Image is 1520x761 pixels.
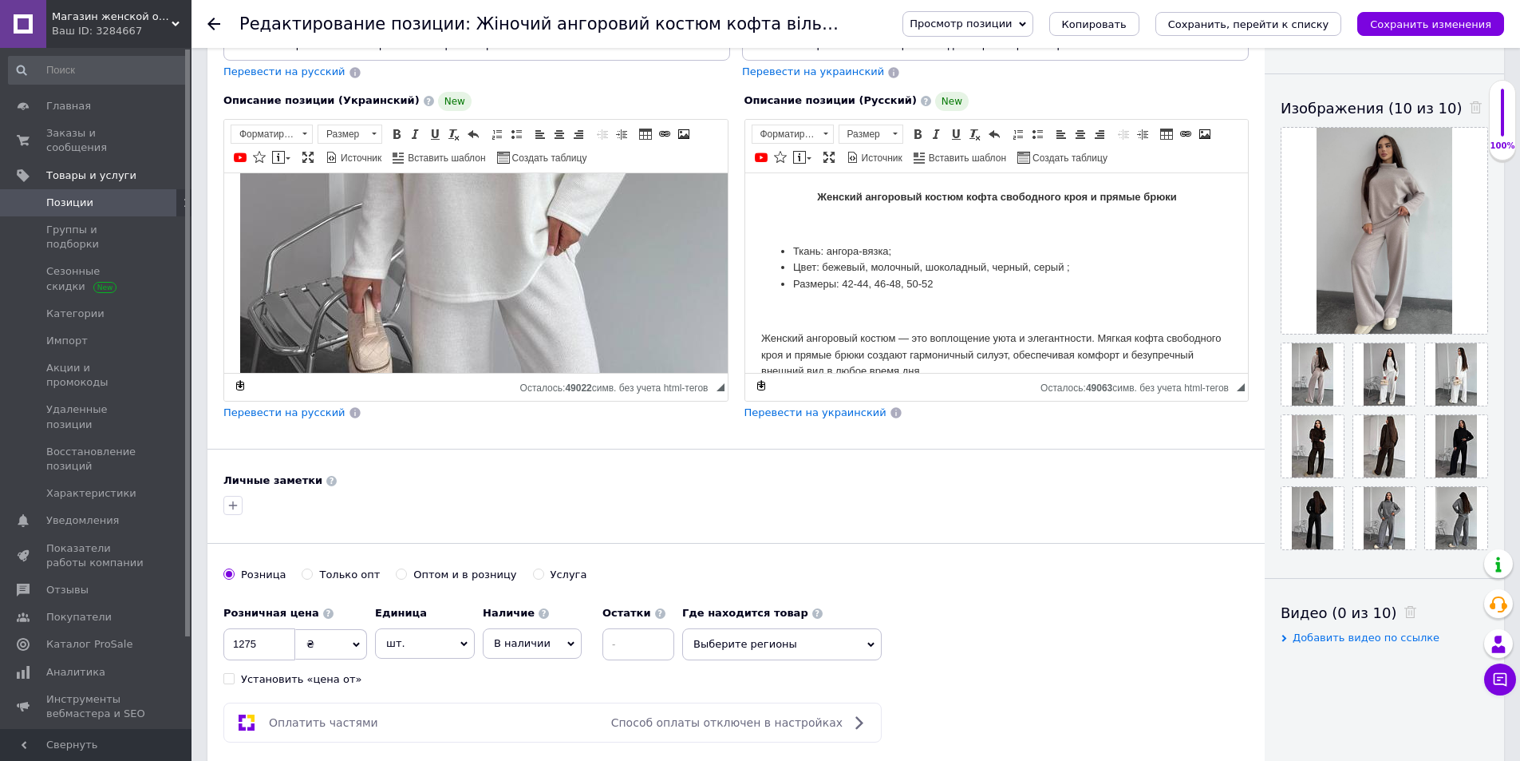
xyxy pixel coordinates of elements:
p: Женский ангоровый костюм — это воплощение уюта и элегантности. Мягкая кофта свободного кроя и пря... [16,157,488,207]
b: Где находится товар [682,607,808,619]
a: Изображение [675,125,693,143]
b: Единица [375,607,427,619]
b: Розничная цена [223,607,319,619]
i: Сохранить изменения [1370,18,1491,30]
a: Вставить шаблон [390,149,488,166]
span: Каталог ProSale [46,637,132,652]
b: Остатки [602,607,651,619]
span: Создать таблицу [510,152,587,165]
a: Сделать резервную копию сейчас [752,377,770,394]
a: Увеличить отступ [1134,125,1151,143]
span: Просмотр позиции [910,18,1012,30]
span: Копировать [1062,18,1127,30]
span: Аналитика [46,665,105,680]
a: Отменить (Ctrl+Z) [985,125,1003,143]
a: Увеличить отступ [613,125,630,143]
span: Сезонные скидки [46,264,148,293]
span: Товары и услуги [46,168,136,183]
a: Таблица [1158,125,1175,143]
a: Вставить / удалить маркированный список [1028,125,1046,143]
a: Вставить шаблон [911,149,1009,166]
div: Оптом и в розницу [413,568,516,582]
a: Форматирование [752,125,834,144]
span: Источник [859,152,902,165]
span: Видео (0 из 10) [1281,604,1396,621]
a: Уменьшить отступ [594,125,611,143]
iframe: Визуальный текстовый редактор, F0797A62-5BE2-442B-A05F-0D1CB157EEEE [224,173,728,373]
span: Оплатить частями [269,716,378,729]
a: Размер [318,125,382,144]
span: шт. [375,628,475,659]
a: Курсив (Ctrl+I) [928,125,946,143]
span: Описание позиции (Русский) [744,94,917,106]
a: Добавить видео с YouTube [231,149,249,166]
div: Изображения (10 из 10) [1281,98,1488,118]
span: В наличии [494,637,551,649]
span: Источник [338,152,381,165]
a: Вставить иконку [251,149,268,166]
a: По левому краю [531,125,549,143]
span: New [438,92,472,111]
div: Подсчет символов [1040,379,1237,394]
div: 100% [1490,141,1515,152]
span: Главная [46,99,91,113]
button: Сохранить изменения [1357,12,1504,36]
a: Вставить / удалить нумерованный список [488,125,506,143]
div: Вернуться назад [207,18,220,30]
a: Подчеркнутый (Ctrl+U) [426,125,444,143]
h1: Редактирование позиции: Жіночий ангоровий костюм кофта вільного крою та прямі штани [239,14,1055,34]
a: По центру [551,125,568,143]
a: Источник [323,149,384,166]
span: Размер [839,125,887,143]
span: Акции и промокоды [46,361,148,390]
a: Курсив (Ctrl+I) [407,125,424,143]
a: По центру [1072,125,1089,143]
a: Таблица [637,125,654,143]
span: 49063 [1086,382,1112,394]
div: Только опт [319,568,380,582]
div: Подсчет символов [520,379,717,394]
span: Группы и подборки [46,223,148,252]
a: Полужирный (Ctrl+B) [909,125,926,143]
span: Перевести на русский [223,406,345,418]
div: Установить «цена от» [241,672,361,687]
a: Размер [839,125,903,144]
div: 100% Качество заполнения [1489,80,1516,161]
input: 0 [223,628,295,660]
a: Подчеркнутый (Ctrl+U) [947,125,965,143]
span: Создать таблицу [1030,152,1107,165]
a: По правому краю [570,125,587,143]
span: Добавить видео по ссылке [1293,632,1439,644]
a: По правому краю [1091,125,1108,143]
a: Убрать форматирование [966,125,984,143]
span: Перевести на украинский [744,406,886,418]
button: Копировать [1049,12,1139,36]
a: Вставить / удалить маркированный список [507,125,525,143]
button: Чат с покупателем [1484,664,1516,696]
a: Вставить / удалить нумерованный список [1009,125,1027,143]
span: Характеристики [46,486,136,501]
span: Вставить шаблон [405,152,485,165]
span: Показатели работы компании [46,541,148,570]
a: Вставить/Редактировать ссылку (Ctrl+L) [656,125,673,143]
span: New [935,92,969,111]
span: Размер [318,125,366,143]
span: Магазин женской одежды Laconita [52,10,172,24]
a: По левому краю [1052,125,1070,143]
span: Позиции [46,196,93,210]
a: Создать таблицу [1015,149,1110,166]
span: Категории [46,307,105,321]
a: Создать таблицу [495,149,590,166]
span: Отзывы [46,583,89,597]
div: Розница [241,568,286,582]
a: Сделать резервную копию сейчас [231,377,249,394]
b: Наличие [483,607,535,619]
span: Описание позиции (Украинский) [223,94,420,106]
a: Изображение [1196,125,1214,143]
iframe: Визуальный текстовый редактор, BAD57E91-1F2F-4D39-BE5C-92D6D3B2E81A [745,173,1249,373]
span: Перевести на украинский [742,65,884,77]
